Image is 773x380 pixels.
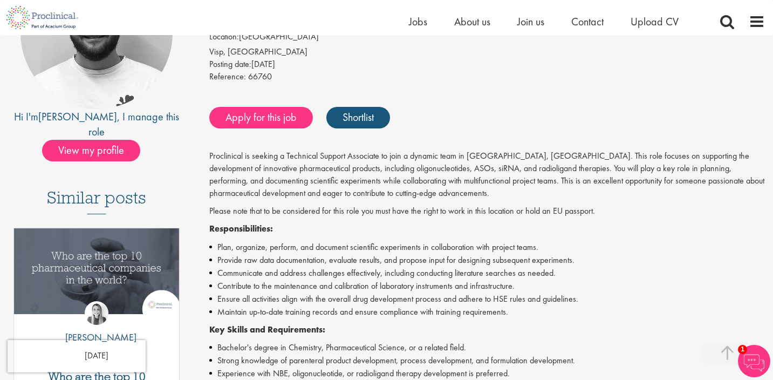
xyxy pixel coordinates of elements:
li: Maintain up-to-date training records and ensure compliance with training requirements. [209,306,765,318]
li: Experience with NBE, oligonucleotide, or radioligand therapy development is preferred. [209,367,765,380]
p: Proclinical is seeking a Technical Support Associate to join a dynamic team in [GEOGRAPHIC_DATA],... [209,150,765,199]
a: Upload CV [631,15,679,29]
a: Apply for this job [209,107,313,128]
img: Top 10 pharmaceutical companies in the world 2025 [14,228,179,314]
div: [DATE] [209,58,765,71]
span: 1 [738,345,747,354]
li: Ensure all activities align with the overall drug development process and adhere to HSE rules and... [209,293,765,306]
a: [PERSON_NAME] [38,110,117,124]
li: Communicate and address challenges effectively, including conducting literature searches as needed. [209,267,765,280]
li: Contribute to the maintenance and calibration of laboratory instruments and infrastructure. [209,280,765,293]
img: Chatbot [738,345,770,377]
span: Posting date: [209,58,251,70]
span: 66760 [248,71,272,82]
li: Plan, organize, perform, and document scientific experiments in collaboration with project teams. [209,241,765,254]
a: Link to a post [14,228,179,324]
div: Visp, [GEOGRAPHIC_DATA] [209,46,765,58]
a: Shortlist [326,107,390,128]
li: Provide raw data documentation, evaluate results, and propose input for designing subsequent expe... [209,254,765,267]
li: [GEOGRAPHIC_DATA] [209,31,765,46]
div: Hi I'm , I manage this role [8,109,185,140]
a: Join us [517,15,544,29]
li: Strong knowledge of parenteral product development, process development, and formulation developm... [209,354,765,367]
a: About us [454,15,490,29]
strong: Key Skills and Requirements: [209,324,325,335]
iframe: reCAPTCHA [8,340,146,372]
p: Please note that to be considered for this role you must have the right to work in this location ... [209,205,765,218]
img: Hannah Burke [85,301,108,325]
strong: Responsibilities: [209,223,273,234]
a: Jobs [409,15,427,29]
a: View my profile [42,142,151,156]
a: Hannah Burke [PERSON_NAME] [57,301,136,350]
label: Reference: [209,71,246,83]
h3: Similar posts [47,188,146,214]
label: Location: [209,31,239,43]
span: View my profile [42,140,140,161]
li: Bachelor's degree in Chemistry, Pharmaceutical Science, or a related field. [209,341,765,354]
a: Contact [571,15,604,29]
p: [PERSON_NAME] [57,330,136,344]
